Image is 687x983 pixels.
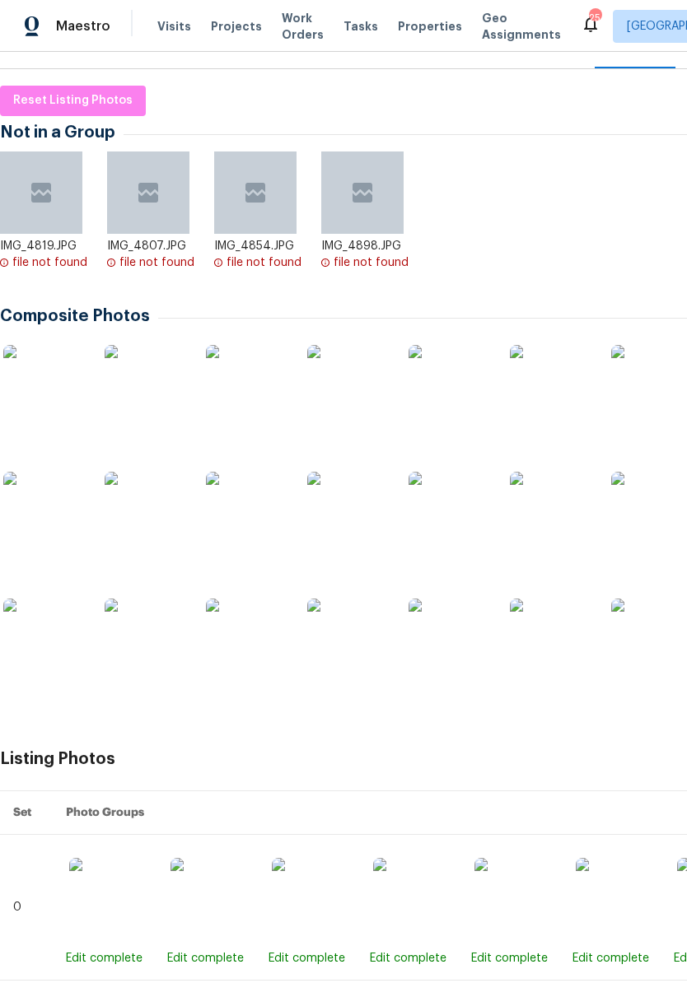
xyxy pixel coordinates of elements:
div: IMG_4807.JPG [107,238,202,254]
div: IMG_4898.JPG [321,238,416,254]
div: file not found [334,254,409,271]
span: Tasks [343,21,378,32]
div: file not found [119,254,194,271]
span: Reset Listing Photos [13,91,133,111]
div: Edit complete [370,950,446,967]
div: Edit complete [572,950,649,967]
div: Edit complete [167,950,244,967]
span: Maestro [56,18,110,35]
span: Geo Assignments [482,10,561,43]
div: Edit complete [66,950,143,967]
span: Work Orders [282,10,324,43]
div: Edit complete [269,950,345,967]
span: Projects [211,18,262,35]
div: file not found [12,254,87,271]
span: Visits [157,18,191,35]
div: 25 [589,10,601,26]
span: Properties [398,18,462,35]
div: IMG_4854.JPG [214,238,309,254]
div: file not found [227,254,301,271]
div: Edit complete [471,950,548,967]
